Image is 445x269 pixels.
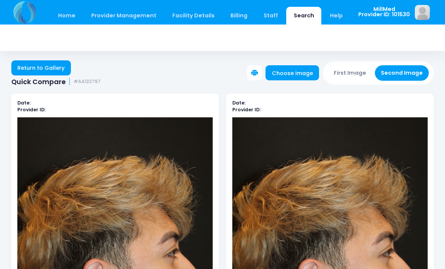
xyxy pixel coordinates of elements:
a: Provider Management [84,7,164,25]
b: Provider ID: [232,106,261,113]
a: Help [323,7,350,25]
b: Date: [232,100,246,106]
b: Date: [17,100,31,106]
span: MillMed Provider ID: 101530 [358,6,410,17]
small: #AA122797 [74,79,101,85]
button: Second Image [375,65,429,81]
a: Choose image [265,65,319,80]
span: Quick Compare [11,78,66,86]
a: Search [286,7,321,25]
a: Home [51,7,83,25]
a: Billing [223,7,255,25]
img: image [415,5,430,20]
a: Return to Gallery [11,60,71,75]
a: Staff [256,7,285,25]
b: Provider ID: [17,106,46,113]
button: First Image [328,65,373,81]
a: Facility Details [165,7,222,25]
